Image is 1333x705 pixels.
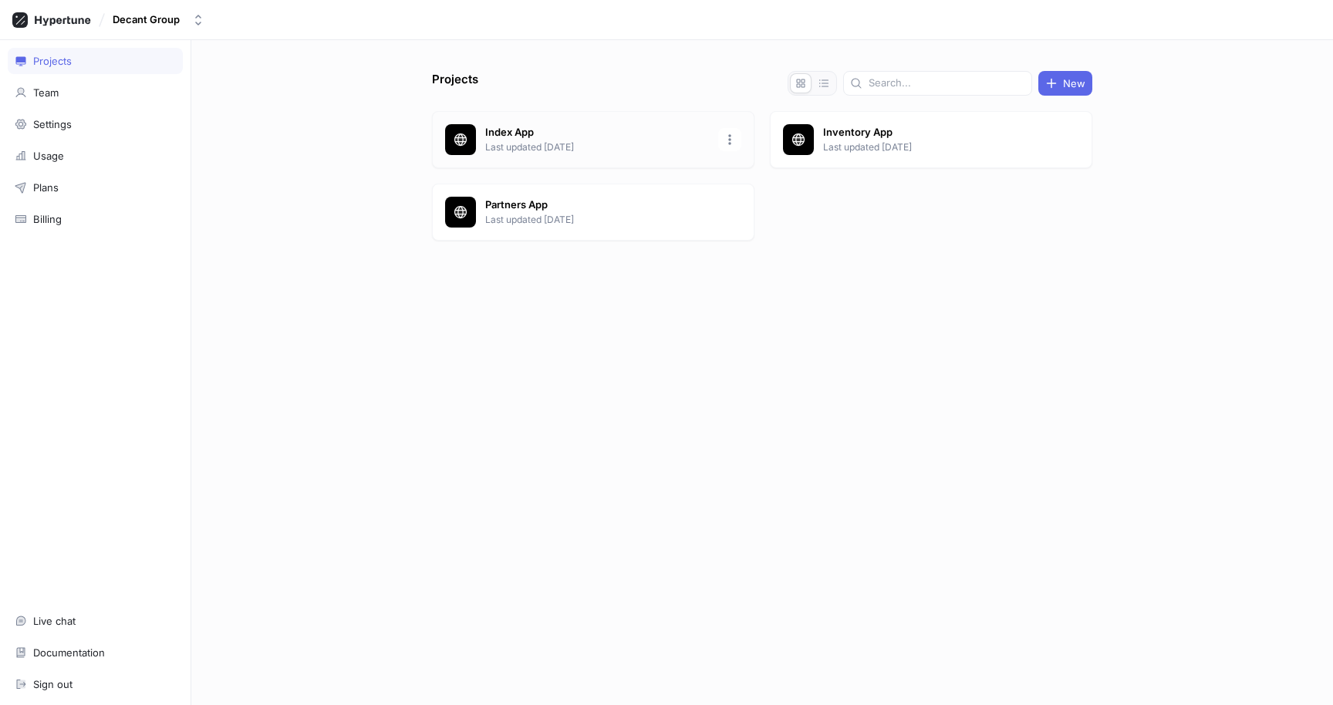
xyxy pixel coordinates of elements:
div: Projects [33,55,72,67]
div: Decant Group [113,13,180,26]
div: Live chat [33,615,76,627]
p: Inventory App [823,125,1047,140]
input: Search... [869,76,1025,91]
a: Settings [8,111,183,137]
p: Partners App [485,197,709,213]
a: Billing [8,206,183,232]
div: Settings [33,118,72,130]
a: Team [8,79,183,106]
p: Last updated [DATE] [485,213,709,227]
span: New [1063,79,1085,88]
p: Projects [432,71,478,96]
p: Last updated [DATE] [823,140,1047,154]
a: Plans [8,174,183,201]
a: Projects [8,48,183,74]
div: Sign out [33,678,73,690]
div: Documentation [33,646,105,659]
a: Documentation [8,639,183,666]
p: Index App [485,125,709,140]
a: Usage [8,143,183,169]
button: Decant Group [106,7,211,32]
div: Usage [33,150,64,162]
div: Billing [33,213,62,225]
div: Team [33,86,59,99]
div: Plans [33,181,59,194]
button: New [1038,71,1092,96]
p: Last updated [DATE] [485,140,709,154]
